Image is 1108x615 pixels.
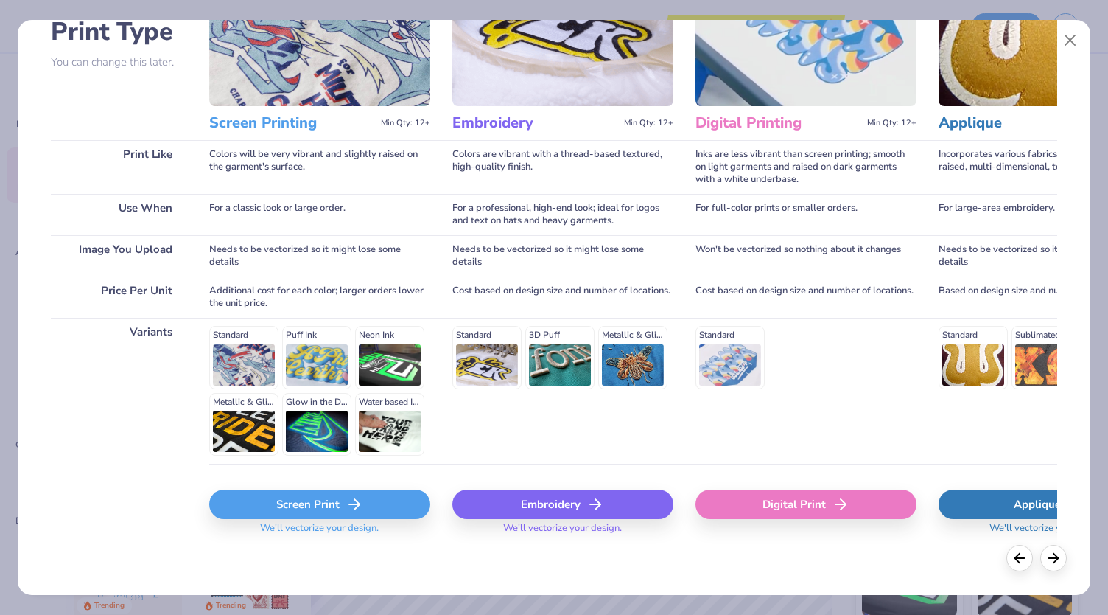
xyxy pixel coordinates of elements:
[209,194,430,235] div: For a classic look or large order.
[51,277,187,318] div: Price Per Unit
[452,235,673,277] div: Needs to be vectorized so it might lose some details
[381,118,430,128] span: Min Qty: 12+
[51,235,187,277] div: Image You Upload
[452,490,673,519] div: Embroidery
[695,194,916,235] div: For full-color prints or smaller orders.
[209,235,430,277] div: Needs to be vectorized so it might lose some details
[254,522,385,543] span: We'll vectorize your design.
[452,140,673,194] div: Colors are vibrant with a thread-based textured, high-quality finish.
[51,56,187,69] p: You can change this later.
[209,277,430,318] div: Additional cost for each color; larger orders lower the unit price.
[624,118,673,128] span: Min Qty: 12+
[452,194,673,235] div: For a professional, high-end look; ideal for logos and text on hats and heavy garments.
[695,277,916,318] div: Cost based on design size and number of locations.
[695,490,916,519] div: Digital Print
[209,140,430,194] div: Colors will be very vibrant and slightly raised on the garment's surface.
[452,277,673,318] div: Cost based on design size and number of locations.
[51,140,187,194] div: Print Like
[695,235,916,277] div: Won't be vectorized so nothing about it changes
[695,140,916,194] div: Inks are less vibrant than screen printing; smooth on light garments and raised on dark garments ...
[867,118,916,128] span: Min Qty: 12+
[209,114,375,133] h3: Screen Printing
[452,114,618,133] h3: Embroidery
[497,522,628,543] span: We'll vectorize your design.
[939,114,1104,133] h3: Applique
[51,194,187,235] div: Use When
[1056,27,1084,55] button: Close
[209,490,430,519] div: Screen Print
[695,114,861,133] h3: Digital Printing
[51,318,187,464] div: Variants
